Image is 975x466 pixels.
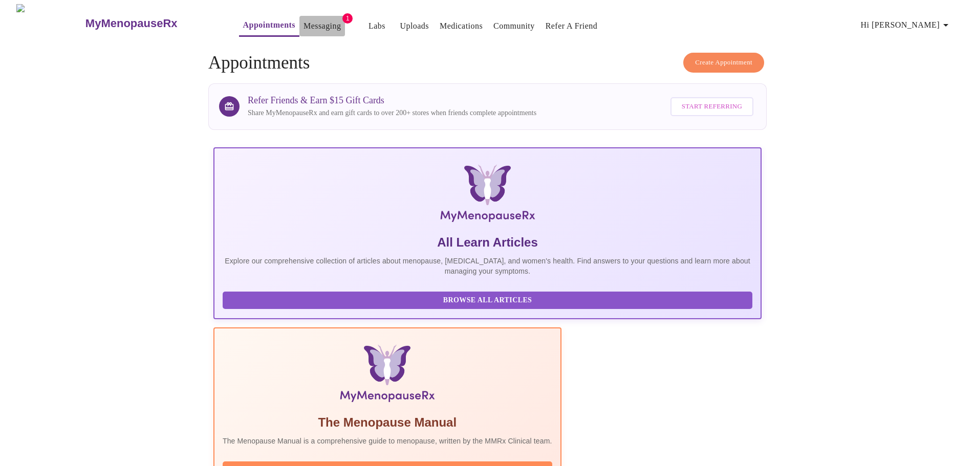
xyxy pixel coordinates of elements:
[668,92,756,121] a: Start Referring
[695,57,752,69] span: Create Appointment
[233,294,742,307] span: Browse All Articles
[248,108,536,118] p: Share MyMenopauseRx and earn gift cards to over 200+ stores when friends complete appointments
[440,19,483,33] a: Medications
[670,97,753,116] button: Start Referring
[223,234,752,251] h5: All Learn Articles
[275,345,500,406] img: Menopause Manual
[248,95,536,106] h3: Refer Friends & Earn $15 Gift Cards
[400,19,429,33] a: Uploads
[223,256,752,276] p: Explore our comprehensive collection of articles about menopause, [MEDICAL_DATA], and women's hea...
[489,16,539,36] button: Community
[16,4,84,42] img: MyMenopauseRx Logo
[243,18,295,32] a: Appointments
[305,165,670,226] img: MyMenopauseRx Logo
[546,19,598,33] a: Refer a Friend
[342,13,353,24] span: 1
[85,17,178,30] h3: MyMenopauseRx
[436,16,487,36] button: Medications
[239,15,299,37] button: Appointments
[223,292,752,309] button: Browse All Articles
[223,295,755,304] a: Browse All Articles
[360,16,393,36] button: Labs
[223,436,552,446] p: The Menopause Manual is a comprehensive guide to menopause, written by the MMRx Clinical team.
[304,19,341,33] a: Messaging
[299,16,345,36] button: Messaging
[84,6,218,41] a: MyMenopauseRx
[861,18,952,32] span: Hi [PERSON_NAME]
[683,53,764,73] button: Create Appointment
[493,19,535,33] a: Community
[857,15,956,35] button: Hi [PERSON_NAME]
[223,414,552,431] h5: The Menopause Manual
[396,16,433,36] button: Uploads
[541,16,602,36] button: Refer a Friend
[208,53,767,73] h4: Appointments
[369,19,385,33] a: Labs
[682,101,742,113] span: Start Referring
